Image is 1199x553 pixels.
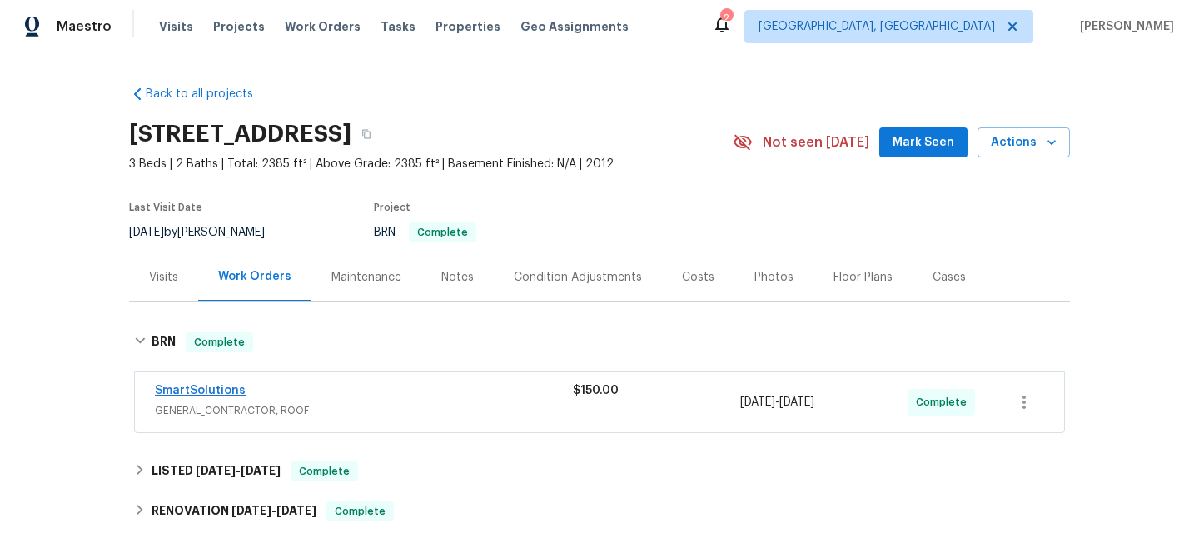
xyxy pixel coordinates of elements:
div: BRN Complete [129,316,1070,369]
span: [DATE] [129,227,164,238]
span: GENERAL_CONTRACTOR, ROOF [155,402,573,419]
span: [GEOGRAPHIC_DATA], [GEOGRAPHIC_DATA] [759,18,995,35]
span: Work Orders [285,18,361,35]
span: - [231,505,316,516]
span: 3 Beds | 2 Baths | Total: 2385 ft² | Above Grade: 2385 ft² | Basement Finished: N/A | 2012 [129,156,733,172]
span: $150.00 [573,385,619,396]
div: Photos [754,269,794,286]
h6: RENOVATION [152,501,316,521]
div: Cases [933,269,966,286]
a: SmartSolutions [155,385,246,396]
span: Complete [292,463,356,480]
button: Copy Address [351,119,381,149]
span: Actions [991,132,1057,153]
span: [DATE] [231,505,271,516]
div: Costs [682,269,714,286]
button: Actions [978,127,1070,158]
h6: LISTED [152,461,281,481]
span: Maestro [57,18,112,35]
span: Geo Assignments [520,18,629,35]
span: Not seen [DATE] [763,134,869,151]
span: Project [374,202,410,212]
span: [DATE] [779,396,814,408]
span: [DATE] [276,505,316,516]
div: by [PERSON_NAME] [129,222,285,242]
button: Mark Seen [879,127,968,158]
span: Last Visit Date [129,202,202,212]
span: [DATE] [740,396,775,408]
span: [DATE] [196,465,236,476]
span: Tasks [381,21,415,32]
div: Maintenance [331,269,401,286]
div: Condition Adjustments [514,269,642,286]
div: Visits [149,269,178,286]
span: Mark Seen [893,132,954,153]
div: Work Orders [218,268,291,285]
div: Notes [441,269,474,286]
span: [PERSON_NAME] [1073,18,1174,35]
div: LISTED [DATE]-[DATE]Complete [129,451,1070,491]
span: - [196,465,281,476]
span: BRN [374,227,476,238]
span: Complete [916,394,973,411]
h2: [STREET_ADDRESS] [129,126,351,142]
div: 2 [720,10,732,27]
span: Projects [213,18,265,35]
span: [DATE] [241,465,281,476]
div: RENOVATION [DATE]-[DATE]Complete [129,491,1070,531]
a: Back to all projects [129,86,289,102]
span: Complete [187,334,251,351]
div: Floor Plans [833,269,893,286]
span: Visits [159,18,193,35]
span: - [740,394,814,411]
h6: BRN [152,332,176,352]
span: Properties [435,18,500,35]
span: Complete [410,227,475,237]
span: Complete [328,503,392,520]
